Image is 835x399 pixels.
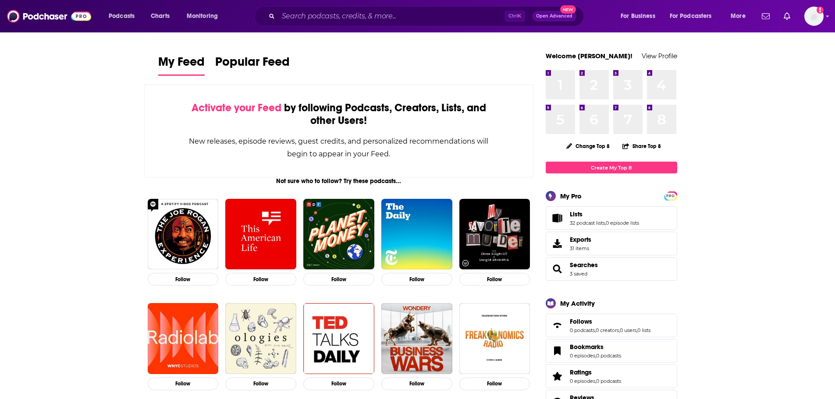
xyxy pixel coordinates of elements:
a: The Joe Rogan Experience [148,199,219,270]
button: Change Top 8 [561,141,615,152]
img: TED Talks Daily [303,303,374,374]
button: open menu [181,9,229,23]
a: PRO [665,192,676,199]
span: Exports [570,236,591,244]
a: Ratings [570,368,621,376]
span: Activate your Feed [192,101,281,114]
a: My Feed [158,54,205,76]
img: My Favorite Murder with Karen Kilgariff and Georgia Hardstark [459,199,530,270]
span: New [560,5,576,14]
a: Lists [549,212,566,224]
span: Bookmarks [570,343,604,351]
a: Charts [145,9,175,23]
a: Create My Top 8 [546,162,677,173]
a: Show notifications dropdown [758,9,773,24]
span: PRO [665,193,676,199]
div: New releases, episode reviews, guest credits, and personalized recommendations will begin to appe... [188,135,490,160]
button: Follow [148,378,219,390]
span: Charts [151,10,170,22]
span: , [595,353,596,359]
button: open menu [725,9,757,23]
img: Podchaser - Follow, Share and Rate Podcasts [7,8,91,25]
button: open menu [615,9,666,23]
span: , [595,378,596,384]
span: More [731,10,746,22]
svg: Add a profile image [817,7,824,14]
span: Ratings [546,364,677,388]
img: Business Wars [381,303,452,374]
a: 0 users [620,327,636,333]
span: Lists [570,210,583,218]
img: Planet Money [303,199,374,270]
span: Follows [546,314,677,337]
img: Ologies with Alie Ward [225,303,296,374]
a: Searches [570,261,598,269]
div: Not sure who to follow? Try these podcasts... [144,177,534,185]
a: Follows [549,319,566,332]
span: Follows [570,318,592,325]
a: 0 lists [637,327,650,333]
button: Follow [303,273,374,286]
button: Follow [459,378,530,390]
button: Follow [225,378,296,390]
button: Open AdvancedNew [532,11,576,21]
button: open menu [664,9,725,23]
span: Monitoring [187,10,218,22]
a: 3 saved [570,271,587,277]
a: Searches [549,263,566,275]
div: by following Podcasts, Creators, Lists, and other Users! [188,102,490,127]
button: Follow [381,273,452,286]
a: 0 podcasts [596,353,621,359]
a: Welcome [PERSON_NAME]! [546,52,632,60]
button: Follow [148,273,219,286]
button: Follow [459,273,530,286]
a: 0 episodes [570,378,595,384]
a: 0 creators [596,327,619,333]
img: This American Life [225,199,296,270]
a: Ratings [549,370,566,382]
span: , [636,327,637,333]
span: Searches [546,257,677,281]
span: Logged in as RebRoz5 [804,7,824,26]
div: Search podcasts, credits, & more... [263,6,592,26]
a: Lists [570,210,639,218]
a: View Profile [642,52,677,60]
button: Share Top 8 [622,138,661,155]
img: User Profile [804,7,824,26]
a: Exports [546,232,677,255]
div: My Activity [560,299,595,307]
span: Ctrl K [505,11,525,22]
span: Ratings [570,368,592,376]
span: Popular Feed [215,54,290,74]
a: Popular Feed [215,54,290,76]
a: 32 podcast lists [570,220,605,226]
img: The Daily [381,199,452,270]
a: Bookmarks [570,343,621,351]
span: Lists [546,206,677,230]
span: Podcasts [109,10,135,22]
button: open menu [103,9,146,23]
img: Radiolab [148,303,219,374]
a: Follows [570,318,650,325]
span: Open Advanced [536,14,572,18]
div: My Pro [560,192,582,200]
button: Show profile menu [804,7,824,26]
a: Bookmarks [549,345,566,357]
button: Follow [225,273,296,286]
a: Freakonomics Radio [459,303,530,374]
input: Search podcasts, credits, & more... [278,9,505,23]
button: Follow [381,378,452,390]
span: For Podcasters [670,10,712,22]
